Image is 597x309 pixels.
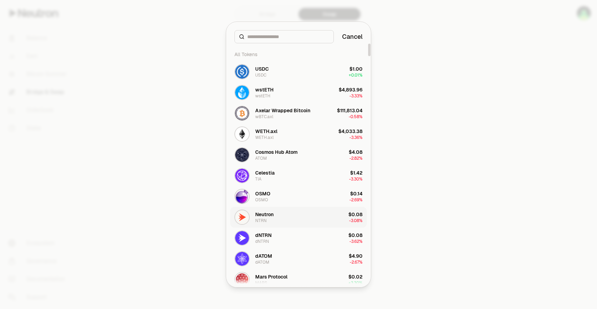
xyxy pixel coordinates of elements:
div: $1.42 [350,169,363,176]
button: wBTC.axl LogoAxelar Wrapped BitcoinwBTC.axl$111,813.04-0.58% [230,103,367,124]
span: -3.33% [349,93,363,99]
button: WETH.axl LogoWETH.axlWETH.axl$4,033.38-3.36% [230,124,367,144]
div: $4,033.38 [338,128,363,135]
img: NTRN Logo [235,210,249,224]
img: TIA Logo [235,169,249,183]
button: TIA LogoCelestiaTIA$1.42-3.30% [230,165,367,186]
div: $111,813.04 [337,107,363,114]
span: -2.67% [350,259,363,265]
button: NTRN LogoNeutronNTRN$0.08-3.08% [230,207,367,228]
div: $0.08 [348,232,363,239]
div: WETH.axl [255,128,277,135]
button: MARS LogoMars ProtocolMARS$0.02+3.30% [230,269,367,290]
div: NTRN [255,218,267,223]
img: USDC Logo [235,65,249,79]
div: $0.02 [348,273,363,280]
span: -3.36% [349,135,363,140]
button: dATOM LogodATOMdATOM$4.90-2.67% [230,248,367,269]
div: wBTC.axl [255,114,273,120]
div: USDC [255,72,266,78]
span: + 3.30% [348,280,363,286]
div: $1.00 [349,65,363,72]
span: -3.08% [349,218,363,223]
div: dATOM [255,259,269,265]
span: -0.58% [349,114,363,120]
img: wstETH Logo [235,86,249,99]
div: WETH.axl [255,135,274,140]
div: Cosmos Hub Atom [255,149,297,156]
div: $0.14 [350,190,363,197]
div: Mars Protocol [255,273,287,280]
img: wBTC.axl Logo [235,106,249,120]
button: ATOM LogoCosmos Hub AtomATOM$4.08-2.82% [230,144,367,165]
div: wstETH [255,86,274,93]
div: dNTRN [255,232,271,239]
div: ATOM [255,156,267,161]
button: wstETH LogowstETHwstETH$4,893.96-3.33% [230,82,367,103]
div: Axelar Wrapped Bitcoin [255,107,310,114]
div: $4.08 [349,149,363,156]
span: + 0.01% [349,72,363,78]
div: All Tokens [230,47,367,61]
button: USDC LogoUSDCUSDC$1.00+0.01% [230,61,367,82]
div: dNTRN [255,239,269,244]
div: TIA [255,176,261,182]
div: dATOM [255,253,272,259]
img: ATOM Logo [235,148,249,162]
button: dNTRN LogodNTRNdNTRN$0.08-3.62% [230,228,367,248]
span: -3.30% [349,176,363,182]
img: dATOM Logo [235,252,249,266]
img: dNTRN Logo [235,231,249,245]
img: WETH.axl Logo [235,127,249,141]
button: Cancel [342,32,363,42]
img: MARS Logo [235,273,249,286]
div: wstETH [255,93,270,99]
span: -2.82% [349,156,363,161]
img: OSMO Logo [235,189,249,203]
div: MARS [255,280,267,286]
div: $4,893.96 [339,86,363,93]
div: USDC [255,65,269,72]
div: OSMO [255,190,270,197]
div: Neutron [255,211,274,218]
div: OSMO [255,197,268,203]
div: Celestia [255,169,275,176]
span: -3.62% [349,239,363,244]
span: -2.69% [349,197,363,203]
div: $0.08 [348,211,363,218]
button: OSMO LogoOSMOOSMO$0.14-2.69% [230,186,367,207]
div: $4.90 [349,253,363,259]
